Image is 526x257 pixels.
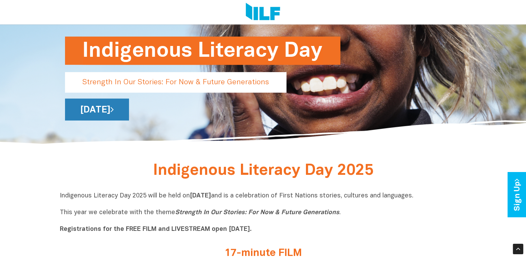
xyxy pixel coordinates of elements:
[513,244,523,254] div: Scroll Back to Top
[60,226,252,232] b: Registrations for the FREE FILM and LIVESTREAM open [DATE].
[65,72,286,93] p: Strength In Our Stories: For Now & Future Generations
[175,210,339,216] i: Strength In Our Stories: For Now & Future Generations
[246,3,280,22] img: Logo
[60,192,467,234] p: Indigenous Literacy Day 2025 will be held on and is a celebration of First Nations stories, cultu...
[153,164,373,178] span: Indigenous Literacy Day 2025
[190,193,211,199] b: [DATE]
[65,99,129,120] a: [DATE]
[82,37,323,65] h1: Indigenous Literacy Day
